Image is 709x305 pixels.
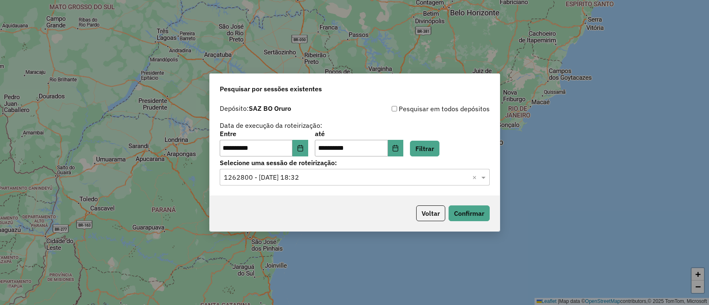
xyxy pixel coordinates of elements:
[249,104,291,112] strong: SAZ BO Oruro
[220,158,490,168] label: Selecione uma sessão de roteirização:
[220,84,322,94] span: Pesquisar por sessões existentes
[292,140,308,156] button: Choose Date
[220,103,291,113] label: Depósito:
[410,141,439,156] button: Filtrar
[220,129,308,139] label: Entre
[416,205,445,221] button: Voltar
[472,172,479,182] span: Clear all
[355,104,490,114] div: Pesquisar em todos depósitos
[388,140,404,156] button: Choose Date
[220,120,322,130] label: Data de execução da roteirização:
[315,129,403,139] label: até
[449,205,490,221] button: Confirmar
